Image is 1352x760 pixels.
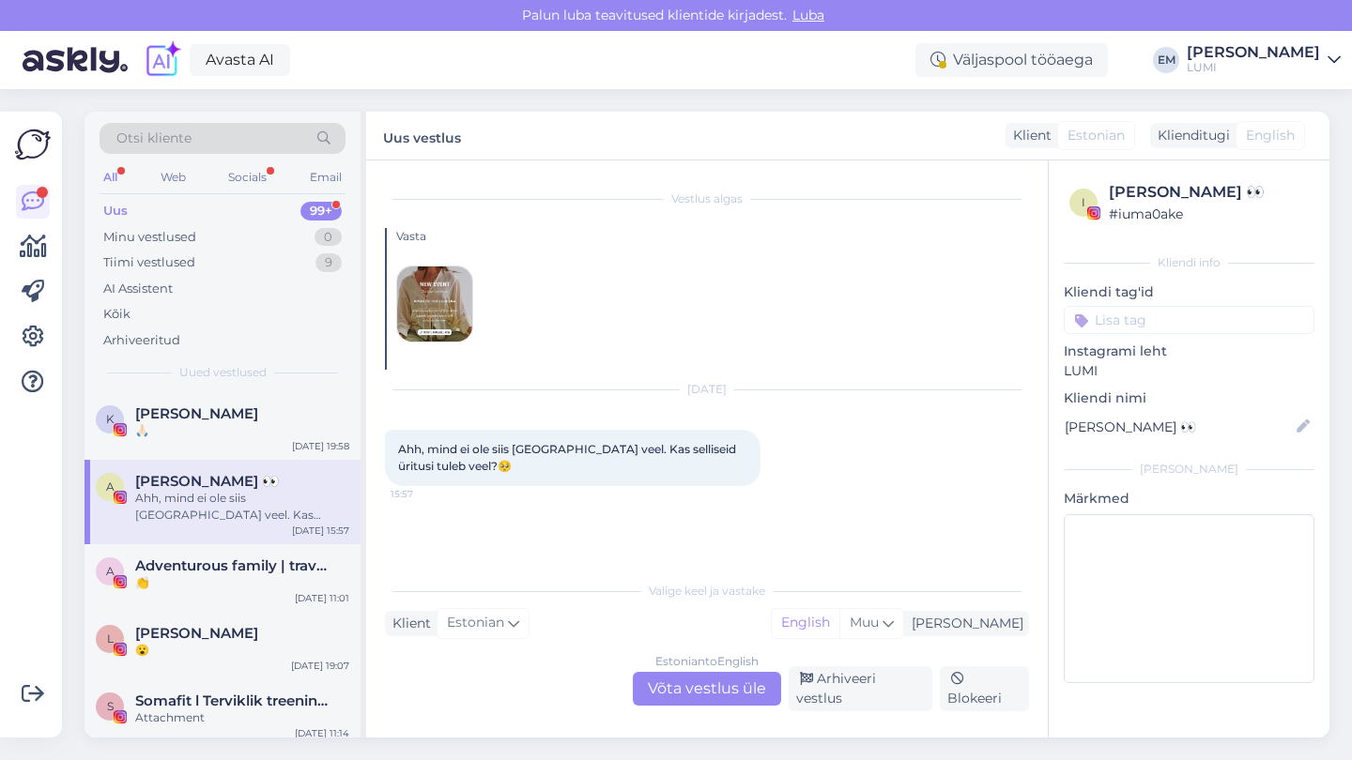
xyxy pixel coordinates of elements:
[447,613,504,633] span: Estonian
[291,659,349,673] div: [DATE] 19:07
[135,405,258,422] span: Kristiine Pajussaar
[1246,126,1295,145] span: English
[1068,126,1125,145] span: Estonian
[295,726,349,740] div: [DATE] 11:14
[397,266,472,342] img: attachment
[179,364,267,381] span: Uued vestlused
[385,614,431,633] div: Klient
[135,709,349,726] div: Attachment
[135,625,258,642] span: Liisi Voolaid
[103,228,196,247] div: Minu vestlused
[135,692,330,709] span: Somafit l Terviklik treeningplatvorm naistele
[1187,60,1320,75] div: LUMI
[398,442,739,473] span: Ahh, mind ei ole siis [GEOGRAPHIC_DATA] veel. Kas selliseid üritusi tuleb veel?🥺
[850,614,879,631] span: Muu
[1064,489,1314,509] p: Märkmed
[1082,195,1085,209] span: i
[315,253,342,272] div: 9
[135,490,349,524] div: Ahh, mind ei ole siis [GEOGRAPHIC_DATA] veel. Kas selliseid üritusi tuleb veel?🥺
[106,412,115,426] span: K
[385,381,1029,398] div: [DATE]
[1064,388,1314,408] p: Kliendi nimi
[292,524,349,538] div: [DATE] 15:57
[107,699,114,713] span: S
[904,614,1023,633] div: [PERSON_NAME]
[1187,45,1320,60] div: [PERSON_NAME]
[190,44,290,76] a: Avasta AI
[116,129,192,148] span: Otsi kliente
[106,479,115,494] span: A
[1109,204,1309,224] div: # iuma0ake
[633,672,781,706] div: Võta vestlus üle
[157,165,190,190] div: Web
[396,228,1029,245] div: Vasta
[1109,181,1309,204] div: [PERSON_NAME] 👀
[107,631,114,646] span: L
[1064,361,1314,381] p: LUMI
[15,127,51,162] img: Askly Logo
[391,487,461,501] span: 15:57
[1064,254,1314,271] div: Kliendi info
[135,473,280,490] span: Anne 👀
[1187,45,1341,75] a: [PERSON_NAME]LUMI
[1006,126,1052,145] div: Klient
[940,666,1029,711] div: Blokeeri
[103,331,180,350] div: Arhiveeritud
[106,564,115,578] span: A
[135,557,330,574] span: Adventurous family | travel tips ✈️
[1064,342,1314,361] p: Instagrami leht
[315,228,342,247] div: 0
[295,591,349,605] div: [DATE] 11:01
[915,43,1108,77] div: Väljaspool tööaega
[789,666,932,711] div: Arhiveeri vestlus
[655,653,759,670] div: Estonian to English
[100,165,121,190] div: All
[787,7,830,23] span: Luba
[1065,417,1293,437] input: Lisa nimi
[385,190,1029,207] div: Vestlus algas
[135,574,349,591] div: 👏
[103,280,173,298] div: AI Assistent
[1153,47,1179,73] div: EM
[300,202,342,220] div: 99+
[103,253,195,272] div: Tiimi vestlused
[135,642,349,659] div: 😮
[292,439,349,453] div: [DATE] 19:58
[103,202,128,220] div: Uus
[135,422,349,439] div: 🙏🏻
[1064,306,1314,334] input: Lisa tag
[385,583,1029,600] div: Valige keel ja vastake
[306,165,346,190] div: Email
[1064,461,1314,478] div: [PERSON_NAME]
[1064,282,1314,302] p: Kliendi tag'id
[383,123,461,148] label: Uus vestlus
[143,40,182,80] img: explore-ai
[224,165,270,190] div: Socials
[1150,126,1230,145] div: Klienditugi
[103,305,131,324] div: Kõik
[772,609,839,637] div: English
